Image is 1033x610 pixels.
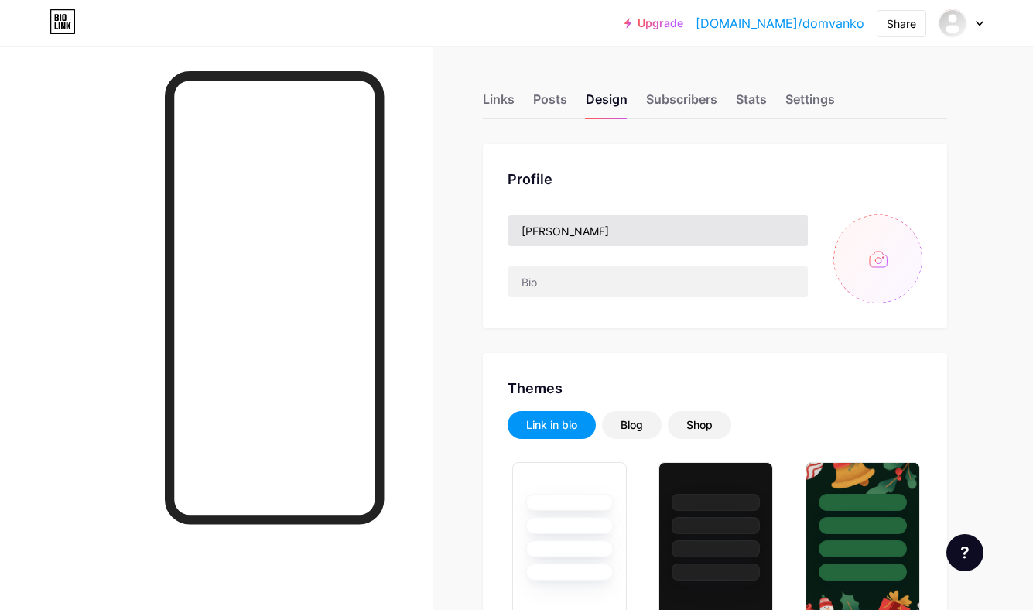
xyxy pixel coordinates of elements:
input: Bio [508,266,808,297]
div: Design [586,90,628,118]
img: Ary Correia Filho [938,9,967,38]
div: Stats [736,90,767,118]
div: Profile [508,169,922,190]
a: Upgrade [624,17,683,29]
div: Subscribers [646,90,717,118]
input: Name [508,215,808,246]
div: Blog [621,417,643,433]
div: Links [483,90,515,118]
div: Posts [533,90,567,118]
div: Themes [508,378,922,399]
a: [DOMAIN_NAME]/domvanko [696,14,864,33]
div: Share [887,15,916,32]
div: Link in bio [526,417,577,433]
div: Shop [686,417,713,433]
div: Settings [785,90,835,118]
